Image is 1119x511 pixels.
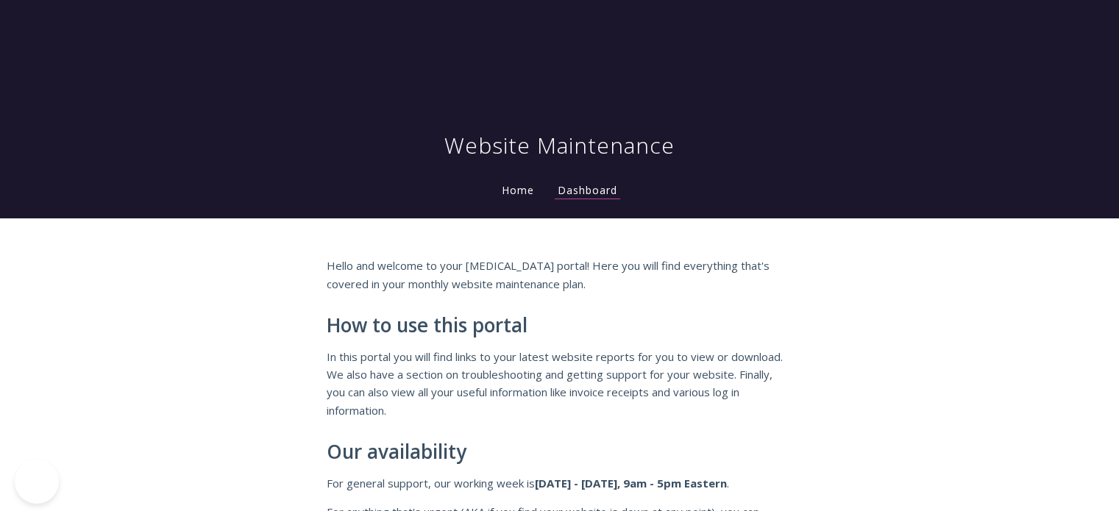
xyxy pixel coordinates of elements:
p: In this portal you will find links to your latest website reports for you to view or download. We... [327,348,793,420]
h2: How to use this portal [327,315,793,337]
iframe: Toggle Customer Support [15,460,59,504]
h2: Our availability [327,441,793,463]
h1: Website Maintenance [444,131,675,160]
strong: [DATE] - [DATE], 9am - 5pm Eastern [535,476,727,490]
p: Hello and welcome to your [MEDICAL_DATA] portal! Here you will find everything that's covered in ... [327,257,793,293]
a: Dashboard [555,183,620,199]
a: Home [499,183,537,197]
p: For general support, our working week is . [327,474,793,492]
